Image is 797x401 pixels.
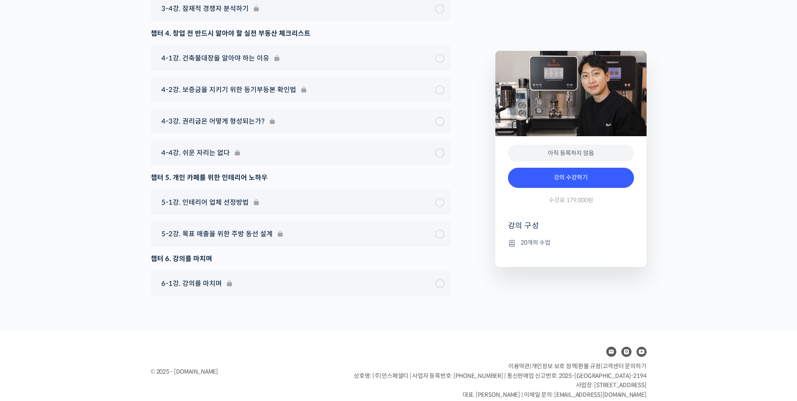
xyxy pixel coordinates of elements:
[508,362,530,370] a: 이용약관
[151,253,451,264] div: 챕터 6. 강의를 마치며
[151,172,451,183] div: 챕터 5. 개인 카페를 위한 인테리어 노하우
[602,362,647,370] span: 고객센터 문의하기
[578,362,601,370] a: 환불 규정
[77,280,87,286] span: 대화
[151,366,333,377] div: © 2025 - [DOMAIN_NAME]
[549,196,593,204] span: 수강료 179,000원
[508,168,634,188] a: 강의 수강하기
[26,279,32,286] span: 홈
[508,221,634,237] h4: 강의 구성
[151,28,451,39] div: 챕터 4. 창업 전 반드시 알아야 할 실전 부동산 체크리스트
[508,238,634,248] li: 20개의 수업
[130,279,140,286] span: 설정
[3,266,55,288] a: 홈
[354,361,646,399] p: | | | 상호명: (주)언스페셜티 | 사업자 등록번호: [PHONE_NUMBER] | 통신판매업 신고번호: 2025-[GEOGRAPHIC_DATA]-2194 사업장: [ST...
[531,362,577,370] a: 개인정보 보호 정책
[508,145,634,162] div: 아직 등록하지 않음
[55,266,108,288] a: 대화
[108,266,161,288] a: 설정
